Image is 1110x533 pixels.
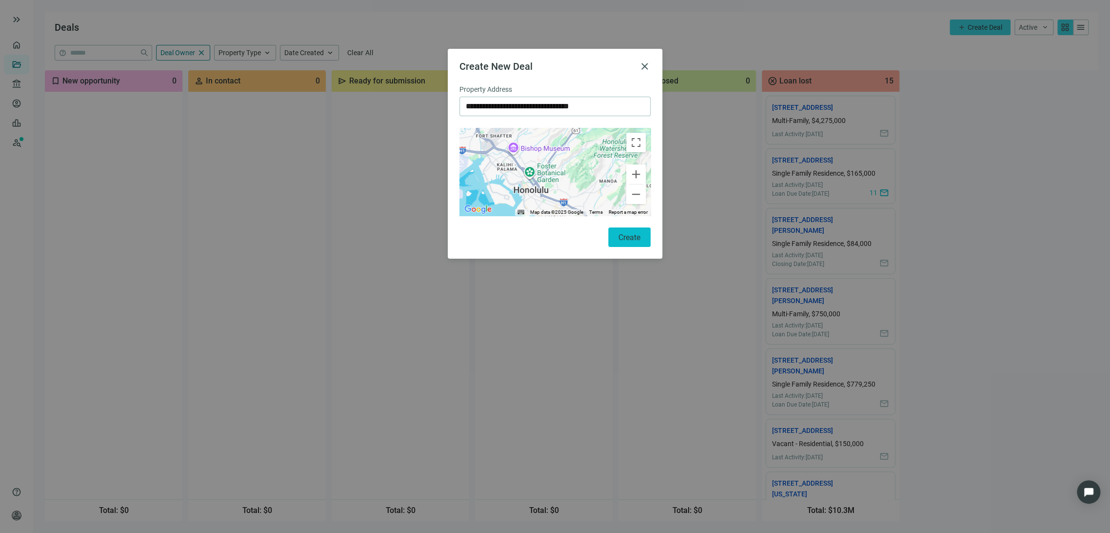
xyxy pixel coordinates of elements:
span: Create [618,233,640,242]
a: Open this area in Google Maps (opens a new window) [462,203,494,216]
button: Create [608,227,651,247]
button: close [639,61,651,72]
span: Create New Deal [459,61,533,72]
div: Open Intercom Messenger [1077,480,1100,504]
button: Zoom in [626,164,646,184]
a: Terms (opens in new tab) [589,209,603,215]
button: Keyboard shortcuts [517,209,524,216]
span: Map data ©2025 Google [530,209,583,215]
button: Toggle fullscreen view [626,133,646,152]
span: Property Address [459,84,512,95]
a: Report a map error [609,209,648,215]
img: Google [462,203,494,216]
button: Zoom out [626,184,646,204]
